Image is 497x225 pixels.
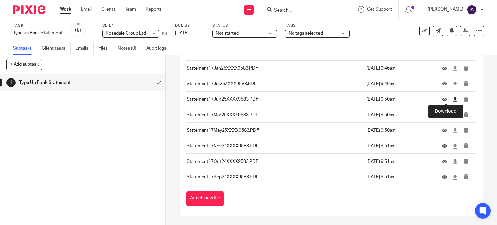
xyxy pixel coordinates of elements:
[13,30,62,36] div: Type up Bank Statement
[366,127,432,134] p: [DATE] 9:50am
[453,65,458,72] a: Download
[367,7,392,12] span: Get Support
[78,29,82,33] small: /1
[146,6,162,13] a: Reports
[75,27,82,34] div: 0
[19,78,104,87] h1: Type Up Bank Statement
[187,65,363,72] p: Statement17Jan25XXXX9583.PDF
[175,23,204,28] label: Due by
[175,31,189,35] span: [DATE]
[366,112,432,118] p: [DATE] 9:50am
[428,6,463,13] p: [PERSON_NAME]
[212,23,277,28] label: Status
[216,31,239,36] span: Not started
[13,42,37,55] a: Subtasks
[13,5,45,14] img: Pixie
[366,158,432,165] p: [DATE] 9:51am
[453,96,458,103] a: Download
[187,96,363,103] p: Statement17Jun25XXXX9583.PDF
[60,6,71,13] a: Work
[42,42,71,55] a: Client tasks
[187,81,363,87] p: Statement17Jul25XXXX9583.PDF
[187,143,363,149] p: Statement17Nov24XXXX9583.PDF
[75,42,94,55] a: Emails
[453,112,458,118] a: Download
[467,5,477,15] img: svg%3E
[118,42,141,55] a: Notes (0)
[6,78,16,87] div: 1
[187,112,363,118] p: Statement17Mar25XXXX9583.PDF
[453,127,458,134] a: Download
[366,81,432,87] p: [DATE] 9:46am
[187,174,363,180] p: Statement17Sep24XXXX9583.PDF
[106,31,146,36] span: Rosedale Group Ltd
[101,6,116,13] a: Clients
[289,31,323,36] span: No tags selected
[6,59,42,70] button: + Add subtask
[98,42,113,55] a: Files
[366,174,432,180] p: [DATE] 9:51am
[366,65,432,72] p: [DATE] 9:46am
[186,191,224,206] button: Attach new file
[81,6,92,13] a: Email
[453,158,458,165] a: Download
[187,158,363,165] p: Statement17Oct24XXXX9583.PDF
[13,23,62,28] label: Task
[366,143,432,149] p: [DATE] 9:51am
[285,23,350,28] label: Tags
[187,127,363,134] p: Statement17May25XXXX9583.PDF
[273,8,332,14] input: Search
[146,42,171,55] a: Audit logs
[125,6,136,13] a: Team
[453,81,458,87] a: Download
[453,143,458,149] a: Download
[453,174,458,180] a: Download
[366,96,432,103] p: [DATE] 9:50am
[102,23,167,28] label: Client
